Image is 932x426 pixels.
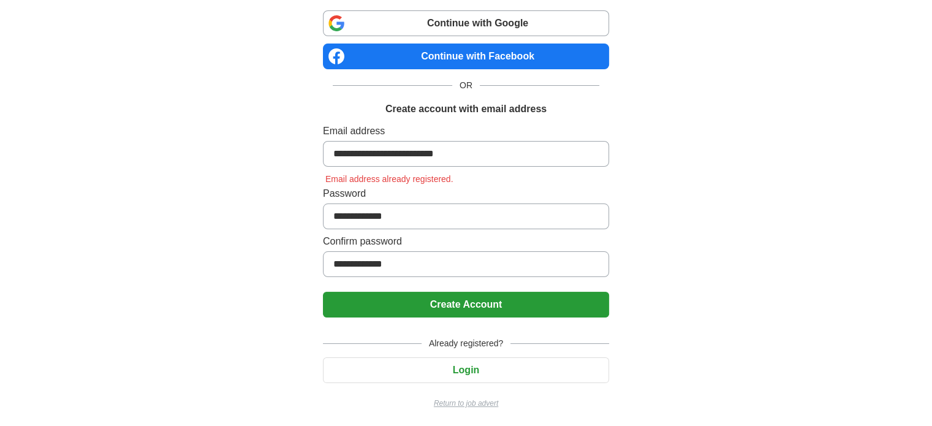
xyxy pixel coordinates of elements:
a: Login [323,365,609,375]
h1: Create account with email address [385,102,547,116]
button: Login [323,357,609,383]
label: Confirm password [323,234,609,249]
label: Password [323,186,609,201]
button: Create Account [323,292,609,318]
span: Email address already registered. [323,174,456,184]
label: Email address [323,124,609,139]
a: Continue with Facebook [323,44,609,69]
a: Return to job advert [323,398,609,409]
span: OR [452,79,480,92]
a: Continue with Google [323,10,609,36]
span: Already registered? [422,337,510,350]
